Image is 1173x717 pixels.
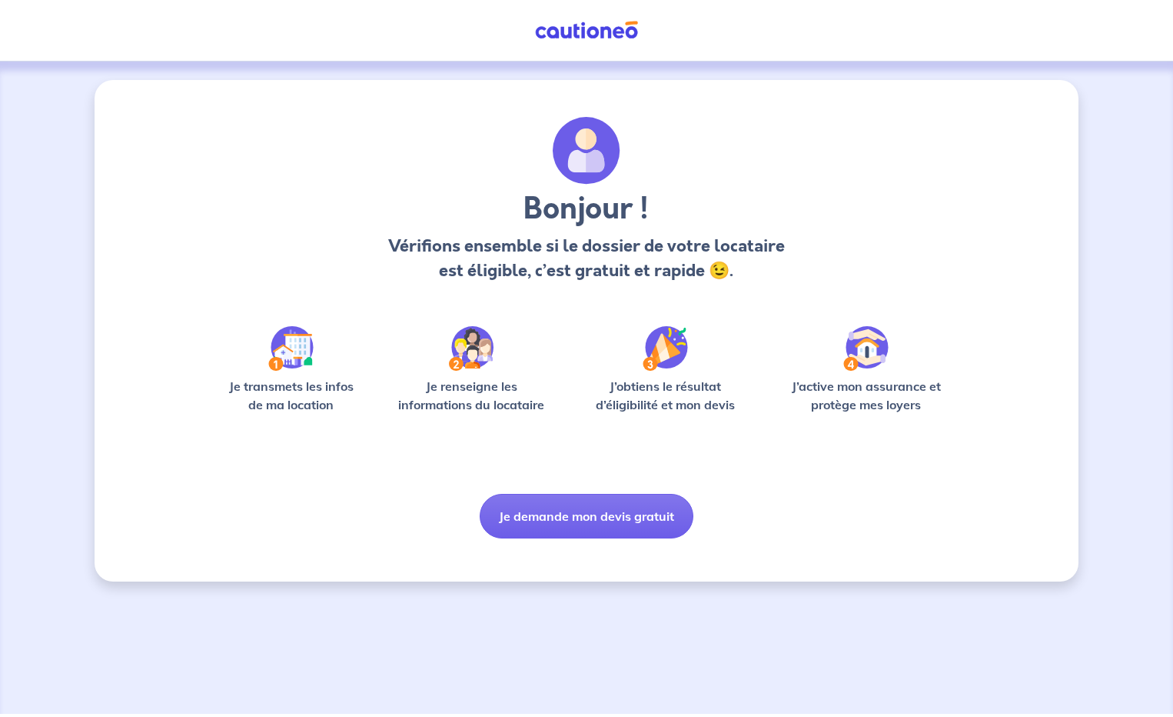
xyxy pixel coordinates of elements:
img: Cautioneo [529,21,644,40]
img: /static/c0a346edaed446bb123850d2d04ad552/Step-2.svg [449,326,493,371]
p: Je renseigne les informations du locataire [389,377,554,414]
p: Je transmets les infos de ma location [218,377,364,414]
img: /static/90a569abe86eec82015bcaae536bd8e6/Step-1.svg [268,326,314,371]
p: J’active mon assurance et protège mes loyers [776,377,955,414]
h3: Bonjour ! [384,191,789,228]
p: J’obtiens le résultat d’éligibilité et mon devis [579,377,753,414]
img: archivate [553,117,620,185]
button: Je demande mon devis gratuit [480,494,693,539]
img: /static/f3e743aab9439237c3e2196e4328bba9/Step-3.svg [643,326,688,371]
p: Vérifions ensemble si le dossier de votre locataire est éligible, c’est gratuit et rapide 😉. [384,234,789,283]
img: /static/bfff1cf634d835d9112899e6a3df1a5d/Step-4.svg [843,326,889,371]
